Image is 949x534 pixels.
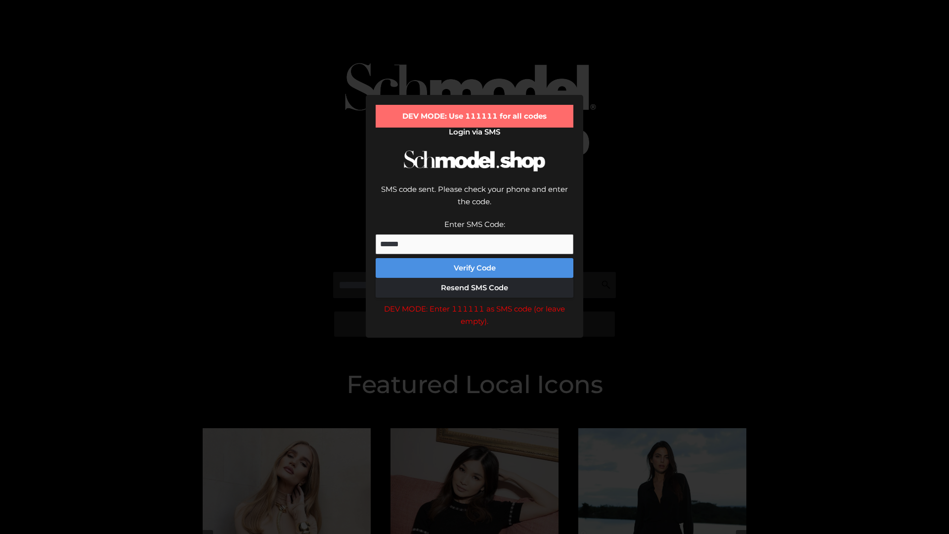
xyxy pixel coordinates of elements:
img: Schmodel Logo [400,141,549,180]
button: Resend SMS Code [376,278,573,298]
div: DEV MODE: Enter 111111 as SMS code (or leave empty). [376,303,573,328]
h2: Login via SMS [376,128,573,136]
div: SMS code sent. Please check your phone and enter the code. [376,183,573,218]
label: Enter SMS Code: [444,220,505,229]
button: Verify Code [376,258,573,278]
div: DEV MODE: Use 111111 for all codes [376,105,573,128]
